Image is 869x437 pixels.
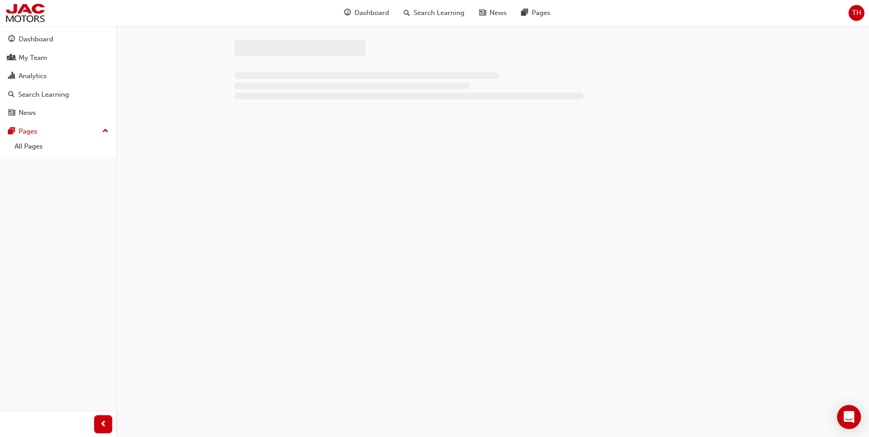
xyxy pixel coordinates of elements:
a: pages-iconPages [514,4,558,22]
div: Analytics [19,71,47,81]
span: people-icon [8,54,15,62]
span: Dashboard [355,8,389,18]
span: Pages [532,8,550,18]
span: pages-icon [521,7,528,19]
span: chart-icon [8,72,15,80]
a: search-iconSearch Learning [396,4,472,22]
button: DashboardMy TeamAnalyticsSearch LearningNews [4,29,112,123]
span: search-icon [8,91,15,99]
span: guage-icon [8,35,15,44]
span: prev-icon [100,419,107,430]
div: Search Learning [18,89,69,100]
a: News [4,104,112,121]
span: guage-icon [344,7,351,19]
button: Pages [4,123,112,140]
span: News [489,8,507,18]
a: news-iconNews [472,4,514,22]
div: News [19,108,36,118]
div: My Team [19,53,47,63]
button: TH [849,5,864,21]
span: search-icon [404,7,410,19]
a: My Team [4,50,112,66]
a: Analytics [4,68,112,84]
span: news-icon [479,7,486,19]
div: Dashboard [19,34,53,45]
div: Pages [19,126,37,137]
a: All Pages [11,139,112,154]
span: pages-icon [8,128,15,136]
span: up-icon [102,125,109,137]
a: guage-iconDashboard [337,4,396,22]
a: Search Learning [4,86,112,103]
a: Dashboard [4,31,112,48]
span: news-icon [8,109,15,117]
span: TH [852,8,861,18]
img: jac-portal [5,3,46,23]
div: Open Intercom Messenger [837,405,861,429]
span: Search Learning [414,8,464,18]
